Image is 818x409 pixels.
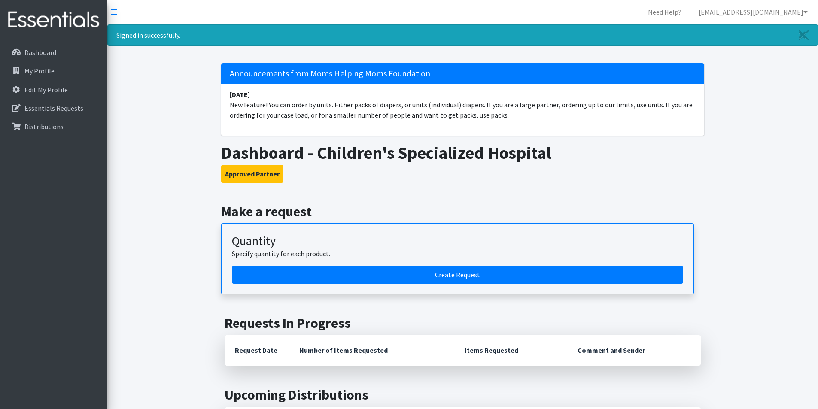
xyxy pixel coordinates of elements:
img: HumanEssentials [3,6,104,34]
p: Distributions [24,122,64,131]
th: Items Requested [454,335,567,366]
a: Essentials Requests [3,100,104,117]
a: Edit My Profile [3,81,104,98]
h3: Quantity [232,234,683,248]
button: Approved Partner [221,165,283,183]
h2: Requests In Progress [225,315,701,331]
p: My Profile [24,67,55,75]
a: Close [790,25,818,45]
p: Edit My Profile [24,85,68,94]
h2: Make a request [221,203,704,220]
a: Need Help? [641,3,688,21]
a: Dashboard [3,44,104,61]
div: Signed in successfully. [107,24,818,46]
th: Comment and Sender [567,335,701,366]
th: Number of Items Requested [289,335,455,366]
a: Create a request by quantity [232,266,683,284]
strong: [DATE] [230,90,250,99]
th: Request Date [225,335,289,366]
a: [EMAIL_ADDRESS][DOMAIN_NAME] [692,3,815,21]
h5: Announcements from Moms Helping Moms Foundation [221,63,704,84]
h1: Dashboard - Children's Specialized Hospital [221,142,704,163]
h2: Upcoming Distributions [225,387,701,403]
p: Essentials Requests [24,104,83,112]
p: Dashboard [24,48,56,57]
a: My Profile [3,62,104,79]
p: Specify quantity for each product. [232,248,683,259]
a: Distributions [3,118,104,135]
li: New feature! You can order by units. Either packs of diapers, or units (individual) diapers. If y... [221,84,704,125]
